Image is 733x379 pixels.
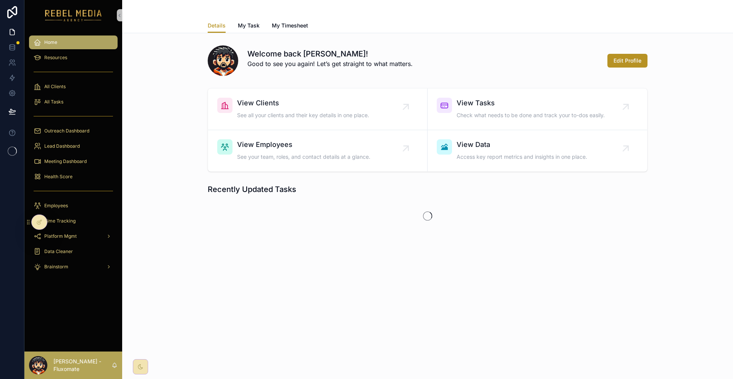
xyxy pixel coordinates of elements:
[29,80,118,94] a: All Clients
[237,139,370,150] span: View Employees
[29,51,118,65] a: Resources
[44,143,80,149] span: Lead Dashboard
[208,19,226,33] a: Details
[53,358,111,373] p: [PERSON_NAME] - Fluxomate
[44,39,57,45] span: Home
[44,248,73,255] span: Data Cleaner
[614,57,641,65] span: Edit Profile
[247,48,413,59] h1: Welcome back [PERSON_NAME]!
[237,98,369,108] span: View Clients
[457,153,587,161] span: Access key report metrics and insights in one place.
[247,59,413,68] p: Good to see you again! Let’s get straight to what matters.
[272,19,308,34] a: My Timesheet
[272,22,308,29] span: My Timesheet
[29,139,118,153] a: Lead Dashboard
[238,22,260,29] span: My Task
[29,214,118,228] a: Time Tracking
[208,22,226,29] span: Details
[29,124,118,138] a: Outreach Dashboard
[457,139,587,150] span: View Data
[44,233,77,239] span: Platform Mgmt
[29,245,118,258] a: Data Cleaner
[45,9,102,21] img: App logo
[44,128,89,134] span: Outreach Dashboard
[29,35,118,49] a: Home
[29,199,118,213] a: Employees
[238,19,260,34] a: My Task
[428,89,647,130] a: View TasksCheck what needs to be done and track your to-dos easily.
[237,153,370,161] span: See your team, roles, and contact details at a glance.
[208,89,428,130] a: View ClientsSee all your clients and their key details in one place.
[208,130,428,171] a: View EmployeesSee your team, roles, and contact details at a glance.
[29,95,118,109] a: All Tasks
[428,130,647,171] a: View DataAccess key report metrics and insights in one place.
[29,155,118,168] a: Meeting Dashboard
[237,111,369,119] span: See all your clients and their key details in one place.
[457,111,605,119] span: Check what needs to be done and track your to-dos easily.
[457,98,605,108] span: View Tasks
[29,229,118,243] a: Platform Mgmt
[44,218,76,224] span: Time Tracking
[44,55,67,61] span: Resources
[44,203,68,209] span: Employees
[44,84,66,90] span: All Clients
[607,54,647,68] button: Edit Profile
[29,170,118,184] a: Health Score
[44,158,87,165] span: Meeting Dashboard
[44,99,63,105] span: All Tasks
[24,31,122,282] div: scrollable content
[208,184,296,195] h1: Recently Updated Tasks
[44,174,73,180] span: Health Score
